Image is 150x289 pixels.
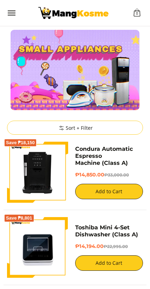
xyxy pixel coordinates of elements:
[6,141,35,145] span: Save ₱18,150
[7,142,68,203] img: Condura Automatic Espresso Machine (Class A)
[7,121,143,135] summary: Sort + Filter
[104,173,129,177] del: ₱33,000.00
[7,217,68,278] img: Toshiba Mini 4-Set Dishwasher (Class A)
[75,172,143,179] h6: ₱14,850.00
[6,216,32,220] span: Save ₱8,801
[75,224,138,238] a: Toshiba Mini 4-Set Dishwasher (Class A)
[38,7,109,19] img: Small Appliances l Mang Kosme: Home Appliances Warehouse Sale
[75,184,143,199] button: Add to Cart
[57,125,93,132] span: Sort + Filter
[75,255,143,271] button: Add to Cart
[104,244,128,249] del: ₱22,995.00
[135,12,139,15] span: 0
[75,243,143,250] h6: ₱14,194.00
[75,146,133,166] a: Condura Automatic Espresso Machine (Class A)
